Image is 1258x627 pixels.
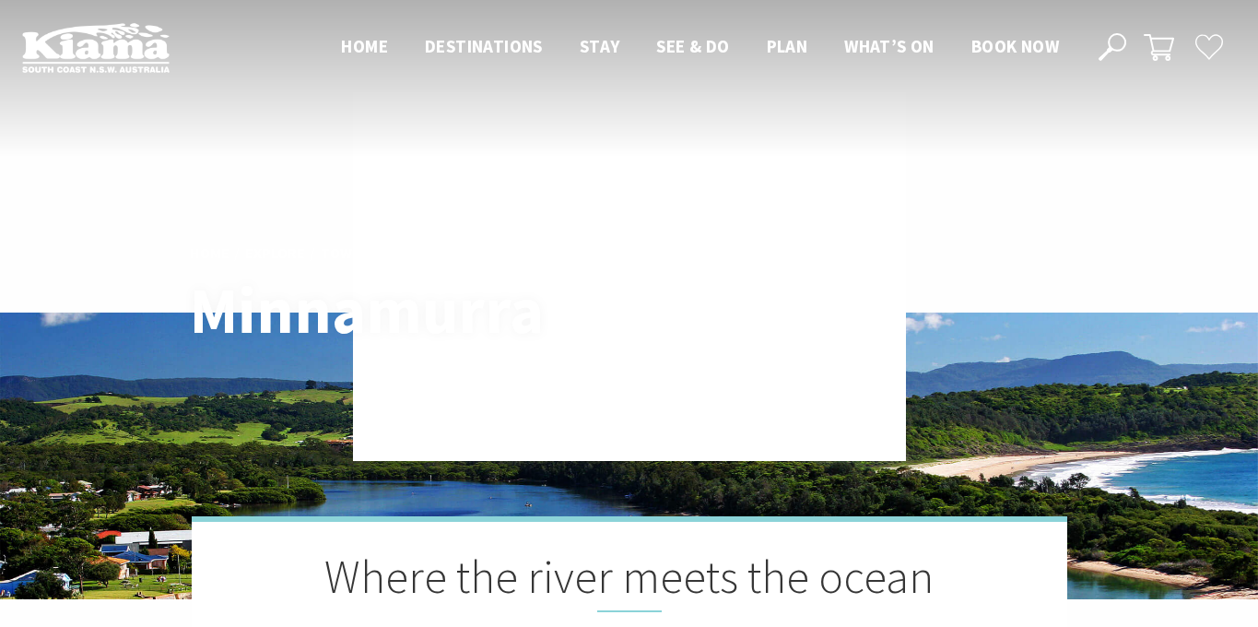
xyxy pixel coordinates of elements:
span: Destinations [425,35,543,57]
h2: Where the river meets the ocean [284,550,975,612]
h1: Minnamurra [190,275,711,346]
img: Kiama Logo [22,22,170,73]
span: What’s On [844,35,935,57]
span: Book now [971,35,1059,57]
a: Towns & Villages [321,243,450,264]
span: Home [341,35,388,57]
span: Stay [580,35,620,57]
nav: Main Menu [323,32,1077,63]
a: Home [190,243,229,264]
li: Minnamurra [468,242,559,266]
span: Plan [767,35,808,57]
a: Explore [245,243,305,264]
span: See & Do [656,35,729,57]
